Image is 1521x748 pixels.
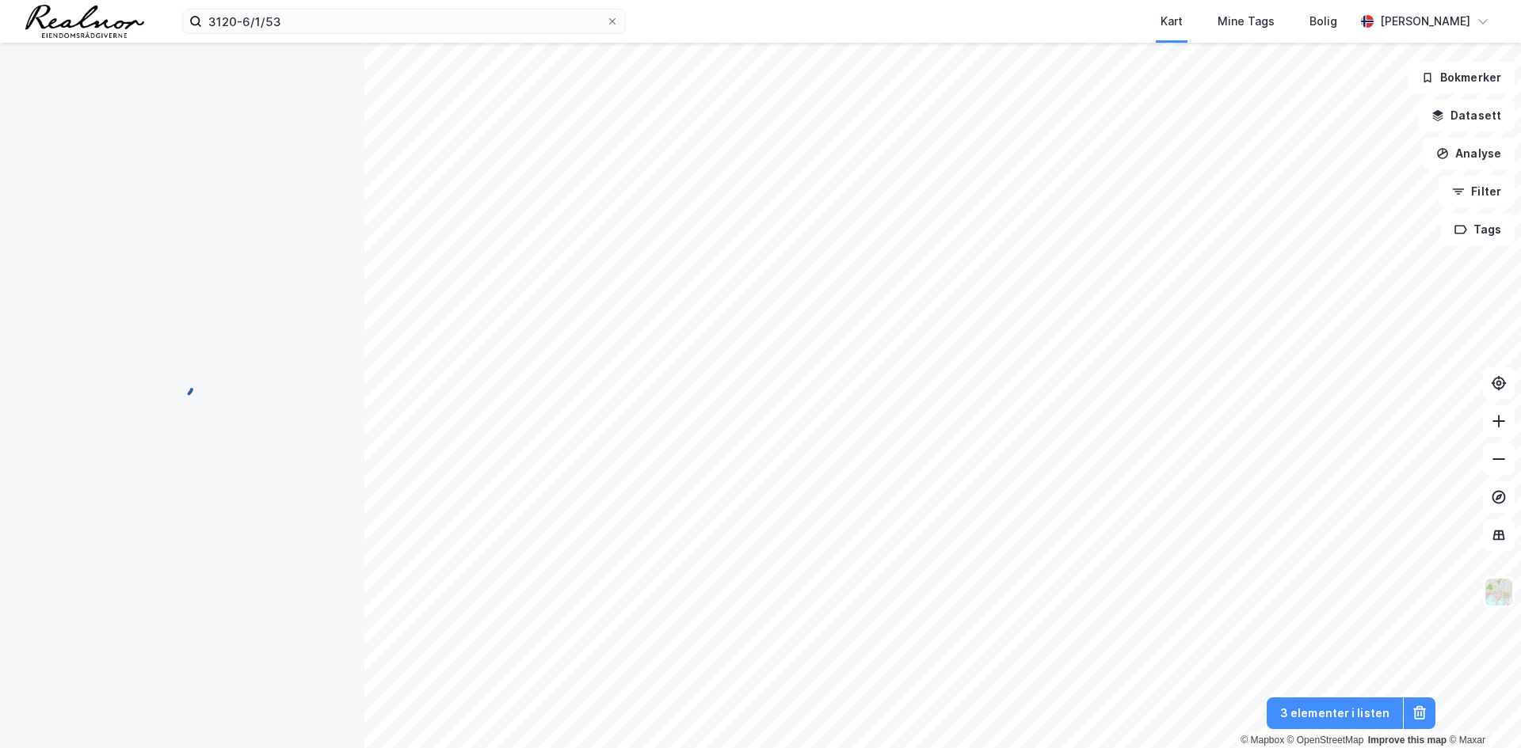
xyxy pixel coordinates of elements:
[1368,735,1447,746] a: Improve this map
[1442,672,1521,748] iframe: Chat Widget
[1218,12,1275,31] div: Mine Tags
[1309,12,1337,31] div: Bolig
[1267,697,1403,729] button: 3 elementer i listen
[170,374,195,399] img: spinner.a6d8c91a73a9ac5275cf975e30b51cfb.svg
[1287,735,1364,746] a: OpenStreetMap
[1442,672,1521,748] div: Kontrollprogram for chat
[1380,12,1470,31] div: [PERSON_NAME]
[1423,138,1515,169] button: Analyse
[1418,100,1515,131] button: Datasett
[1484,577,1514,607] img: Z
[202,9,606,33] input: Søk på adresse, matrikkel, gårdeiere, leietakere eller personer
[1241,735,1284,746] a: Mapbox
[1161,12,1183,31] div: Kart
[25,5,144,38] img: realnor-logo.934646d98de889bb5806.png
[1439,176,1515,207] button: Filter
[1441,214,1515,245] button: Tags
[1408,62,1515,93] button: Bokmerker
